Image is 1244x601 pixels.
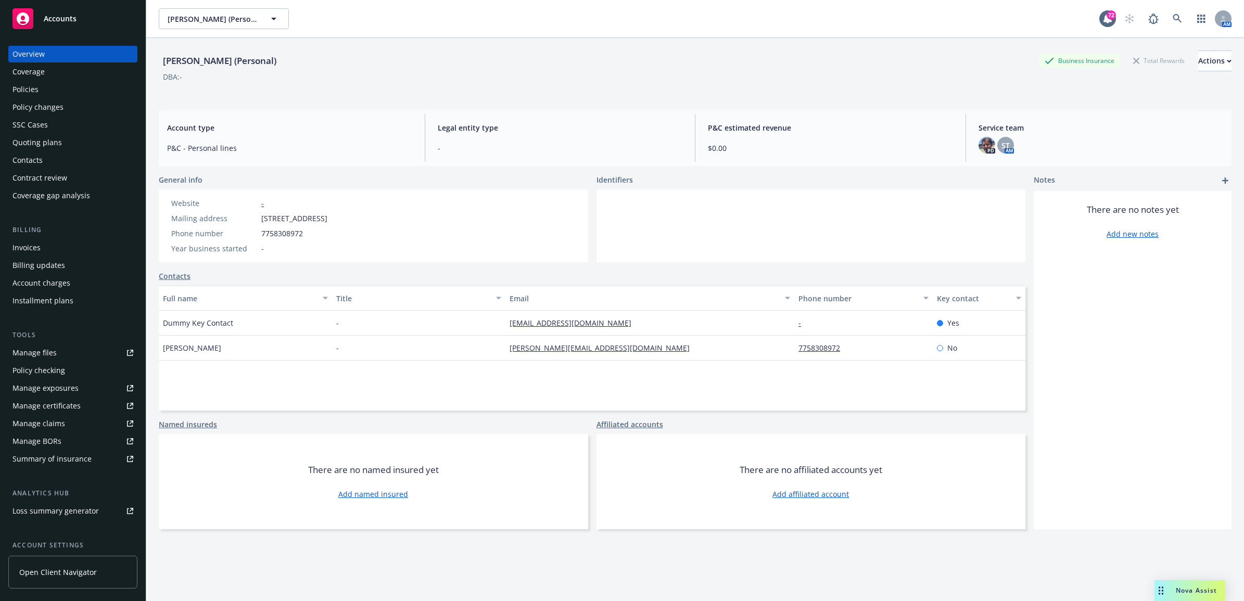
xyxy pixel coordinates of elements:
a: Add affiliated account [772,489,849,500]
a: Search [1167,8,1188,29]
span: Notes [1034,174,1055,187]
div: Manage exposures [12,380,79,397]
span: There are no named insured yet [308,464,439,476]
button: Nova Assist [1154,580,1225,601]
div: Phone number [171,228,257,239]
div: Year business started [171,243,257,254]
div: Title [336,293,490,304]
div: Billing updates [12,257,65,274]
span: General info [159,174,202,185]
div: Quoting plans [12,134,62,151]
div: Analytics hub [8,488,137,498]
a: Named insureds [159,419,217,430]
span: - [261,243,264,254]
span: 7758308972 [261,228,303,239]
div: Coverage gap analysis [12,187,90,204]
a: [EMAIL_ADDRESS][DOMAIN_NAME] [510,318,640,328]
a: - [261,198,264,208]
span: [PERSON_NAME] [163,342,221,353]
a: Manage exposures [8,380,137,397]
div: Email [510,293,779,304]
a: Policies [8,81,137,98]
div: Business Insurance [1039,54,1120,67]
div: Website [171,198,257,209]
span: [PERSON_NAME] (Personal) [168,14,258,24]
div: Invoices [12,239,41,256]
div: Billing [8,225,137,235]
a: Affiliated accounts [596,419,663,430]
span: Yes [947,317,959,328]
div: [PERSON_NAME] (Personal) [159,54,281,68]
div: Manage claims [12,415,65,432]
span: Open Client Navigator [19,567,97,578]
div: Coverage [12,63,45,80]
div: SSC Cases [12,117,48,133]
a: Accounts [8,4,137,33]
button: [PERSON_NAME] (Personal) [159,8,289,29]
button: Email [505,286,794,311]
a: Contacts [159,271,191,282]
a: SSC Cases [8,117,137,133]
button: Title [332,286,505,311]
a: Add new notes [1107,228,1159,239]
span: [STREET_ADDRESS] [261,213,327,224]
a: Manage files [8,344,137,361]
a: Manage claims [8,415,137,432]
div: Account charges [12,275,70,291]
div: DBA: - [163,71,182,82]
span: Service team [979,122,1224,133]
div: Policy changes [12,99,64,116]
span: There are no affiliated accounts yet [740,464,882,476]
span: $0.00 [708,143,953,154]
a: Switch app [1191,8,1212,29]
a: Report a Bug [1143,8,1164,29]
a: [PERSON_NAME][EMAIL_ADDRESS][DOMAIN_NAME] [510,343,698,353]
span: Identifiers [596,174,633,185]
div: Contract review [12,170,67,186]
div: Tools [8,330,137,340]
div: Policy checking [12,362,65,379]
a: Coverage gap analysis [8,187,137,204]
span: Account type [167,122,412,133]
span: - [336,342,339,353]
a: Contract review [8,170,137,186]
a: Invoices [8,239,137,256]
div: Summary of insurance [12,451,92,467]
a: Start snowing [1119,8,1140,29]
a: Summary of insurance [8,451,137,467]
a: Overview [8,46,137,62]
button: Actions [1198,50,1232,71]
div: 72 [1107,10,1116,20]
div: Phone number [798,293,917,304]
span: Legal entity type [438,122,683,133]
a: - [798,318,809,328]
div: Loss summary generator [12,503,99,519]
a: Quoting plans [8,134,137,151]
button: Phone number [794,286,933,311]
span: No [947,342,957,353]
a: Policy checking [8,362,137,379]
div: Total Rewards [1128,54,1190,67]
span: P&C - Personal lines [167,143,412,154]
a: Add named insured [338,489,408,500]
span: P&C estimated revenue [708,122,953,133]
a: Manage certificates [8,398,137,414]
img: photo [979,137,995,154]
button: Full name [159,286,332,311]
a: Manage BORs [8,433,137,450]
a: Contacts [8,152,137,169]
span: There are no notes yet [1087,203,1179,216]
div: Contacts [12,152,43,169]
a: Installment plans [8,292,137,309]
a: Loss summary generator [8,503,137,519]
div: Drag to move [1154,580,1167,601]
div: Manage files [12,344,57,361]
div: Mailing address [171,213,257,224]
button: Key contact [933,286,1025,311]
a: Account charges [8,275,137,291]
span: - [336,317,339,328]
a: add [1219,174,1232,187]
div: Policies [12,81,39,98]
a: Coverage [8,63,137,80]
